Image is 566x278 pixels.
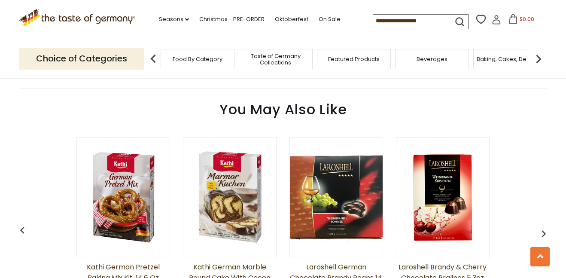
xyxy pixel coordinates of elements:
[17,89,549,126] div: You May Also Like
[77,151,170,244] img: Kathi German Pretzel Baking Mix Kit, 14.6 oz
[530,50,547,67] img: next arrow
[159,15,189,24] a: Seasons
[396,151,489,244] img: Laroshell Brandy & Cherry Chocolate Pralines 5.3oz
[173,56,222,62] a: Food By Category
[290,151,383,244] img: Laroshell German Chocolate Brandy Beans 14 oz.
[19,48,144,69] p: Choice of Categories
[520,15,534,23] span: $0.00
[275,15,308,24] a: Oktoberfest
[15,223,29,237] img: previous arrow
[477,56,543,62] a: Baking, Cakes, Desserts
[183,151,276,244] img: Kathi German Marble Pound Cake with Cocoa Glaze Baking Mix, 15.9 oz
[145,50,162,67] img: previous arrow
[241,53,310,66] a: Taste of Germany Collections
[199,15,265,24] a: Christmas - PRE-ORDER
[319,15,341,24] a: On Sale
[503,14,539,27] button: $0.00
[537,227,551,241] img: previous arrow
[328,56,380,62] a: Featured Products
[417,56,447,62] a: Beverages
